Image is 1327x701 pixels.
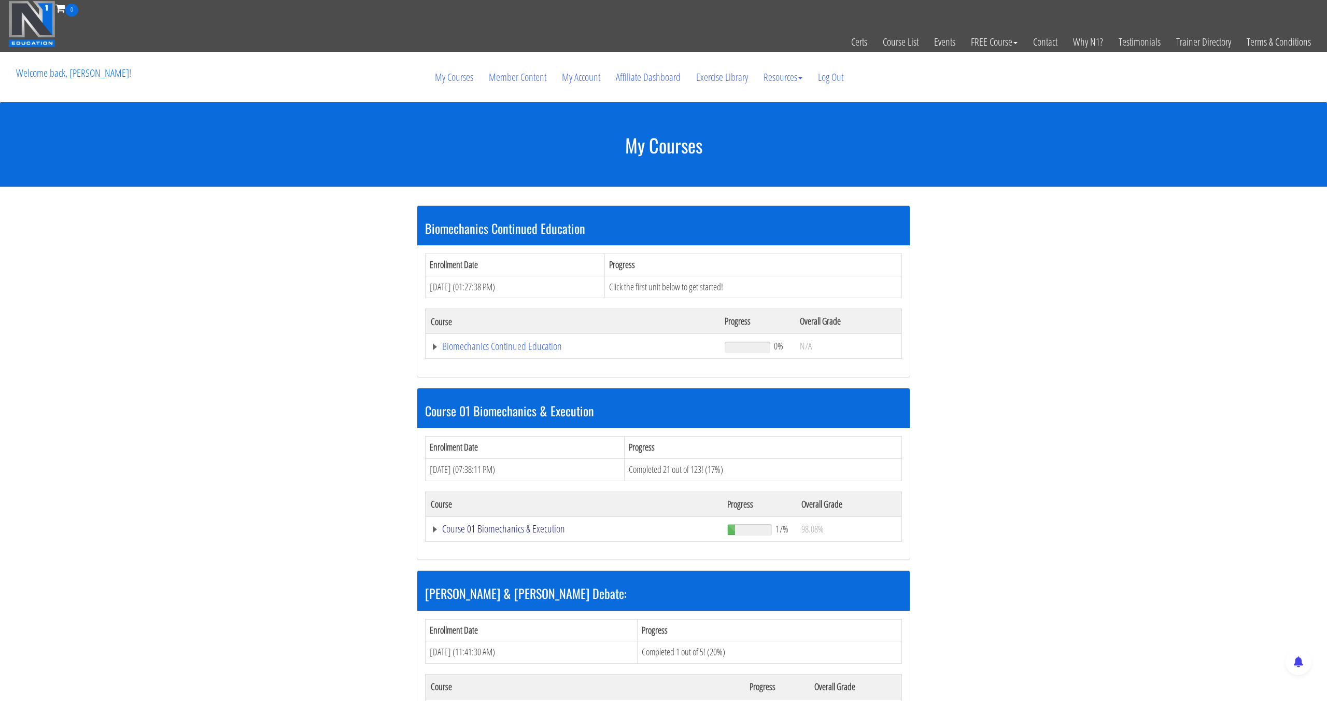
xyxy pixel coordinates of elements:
a: My Courses [427,52,481,102]
a: Testimonials [1111,17,1168,67]
th: Progress [719,309,795,334]
td: [DATE] (07:38:11 PM) [426,458,625,481]
a: Exercise Library [688,52,756,102]
td: Completed 21 out of 123! (17%) [625,458,902,481]
th: Overall Grade [809,674,901,699]
a: Resources [756,52,810,102]
th: Course [426,674,744,699]
h3: Biomechanics Continued Education [425,221,902,235]
a: Course 01 Biomechanics & Execution [431,524,717,534]
th: Course [426,492,722,516]
th: Progress [744,674,809,699]
a: Contact [1025,17,1065,67]
td: Click the first unit below to get started! [604,276,901,298]
h3: [PERSON_NAME] & [PERSON_NAME] Debate: [425,586,902,600]
th: Overall Grade [796,492,902,516]
a: Course List [875,17,926,67]
td: N/A [795,334,901,359]
a: Log Out [810,52,851,102]
a: FREE Course [963,17,1025,67]
a: My Account [554,52,608,102]
a: 0 [55,1,78,15]
th: Progress [638,619,902,641]
th: Progress [722,492,796,516]
th: Overall Grade [795,309,901,334]
a: Member Content [481,52,554,102]
td: 98.08% [796,516,902,541]
th: Progress [604,254,901,276]
th: Progress [625,437,902,459]
span: 17% [775,523,788,535]
a: Affiliate Dashboard [608,52,688,102]
td: [DATE] (01:27:38 PM) [426,276,605,298]
span: 0% [774,340,783,352]
th: Enrollment Date [426,437,625,459]
span: 0 [65,4,78,17]
p: Welcome back, [PERSON_NAME]! [8,52,139,94]
a: Events [926,17,963,67]
a: Terms & Conditions [1239,17,1319,67]
a: Why N1? [1065,17,1111,67]
th: Enrollment Date [426,254,605,276]
h3: Course 01 Biomechanics & Execution [425,404,902,417]
th: Enrollment Date [426,619,638,641]
a: Trainer Directory [1168,17,1239,67]
img: n1-education [8,1,55,47]
a: Biomechanics Continued Education [431,341,714,352]
td: Completed 1 out of 5! (20%) [638,641,902,664]
th: Course [426,309,719,334]
a: Certs [843,17,875,67]
td: [DATE] (11:41:30 AM) [426,641,638,664]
